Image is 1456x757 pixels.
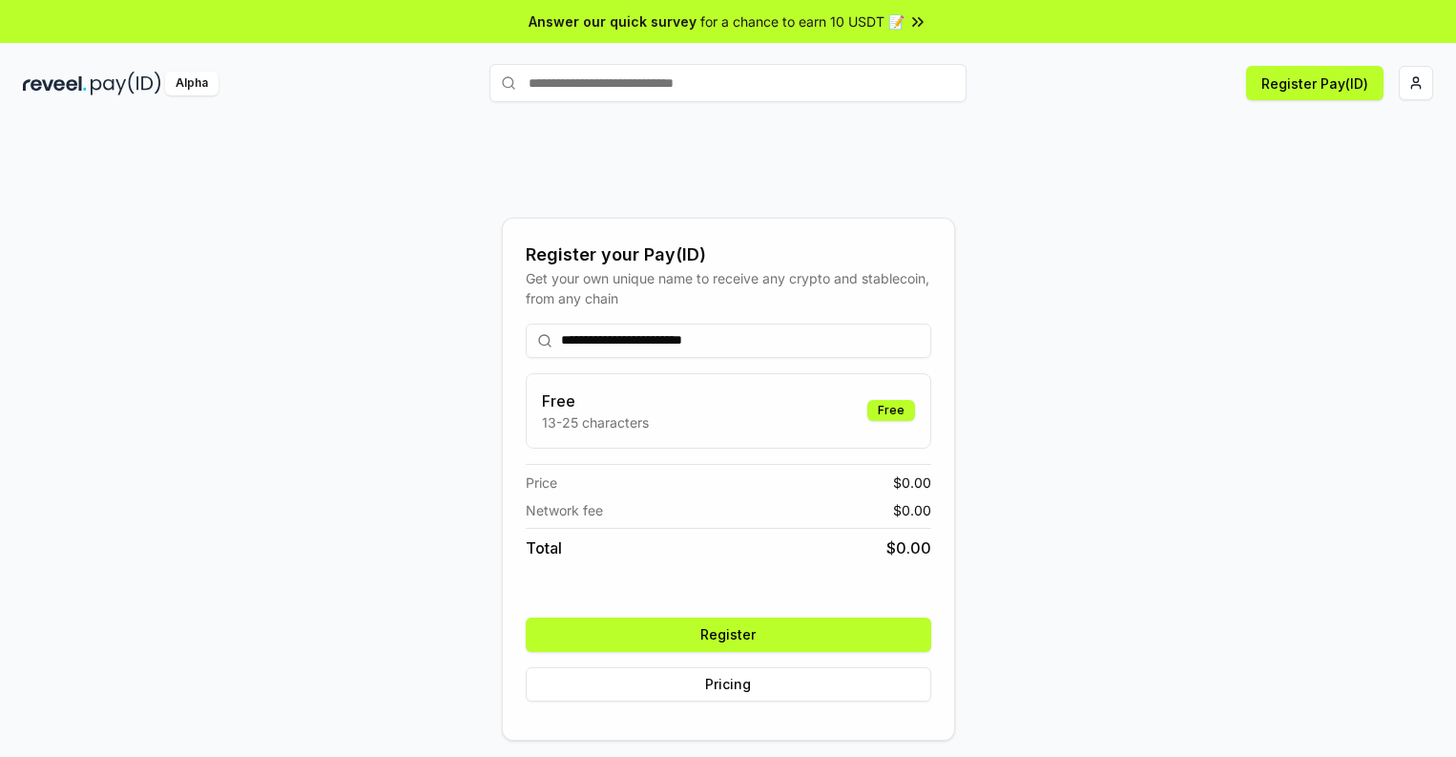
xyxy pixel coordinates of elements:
[526,242,931,268] div: Register your Pay(ID)
[526,473,557,493] span: Price
[893,500,931,520] span: $ 0.00
[1246,66,1383,100] button: Register Pay(ID)
[542,412,649,432] p: 13-25 characters
[700,11,905,32] span: for a chance to earn 10 USDT 📝
[526,500,603,520] span: Network fee
[886,536,931,559] span: $ 0.00
[529,11,697,32] span: Answer our quick survey
[23,72,87,95] img: reveel_dark
[893,473,931,493] span: $ 0.00
[542,389,649,412] h3: Free
[526,536,562,559] span: Total
[526,268,931,308] div: Get your own unique name to receive any crypto and stablecoin, from any chain
[526,667,931,702] button: Pricing
[165,72,218,95] div: Alpha
[526,618,931,652] button: Register
[91,72,161,95] img: pay_id
[867,400,915,421] div: Free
